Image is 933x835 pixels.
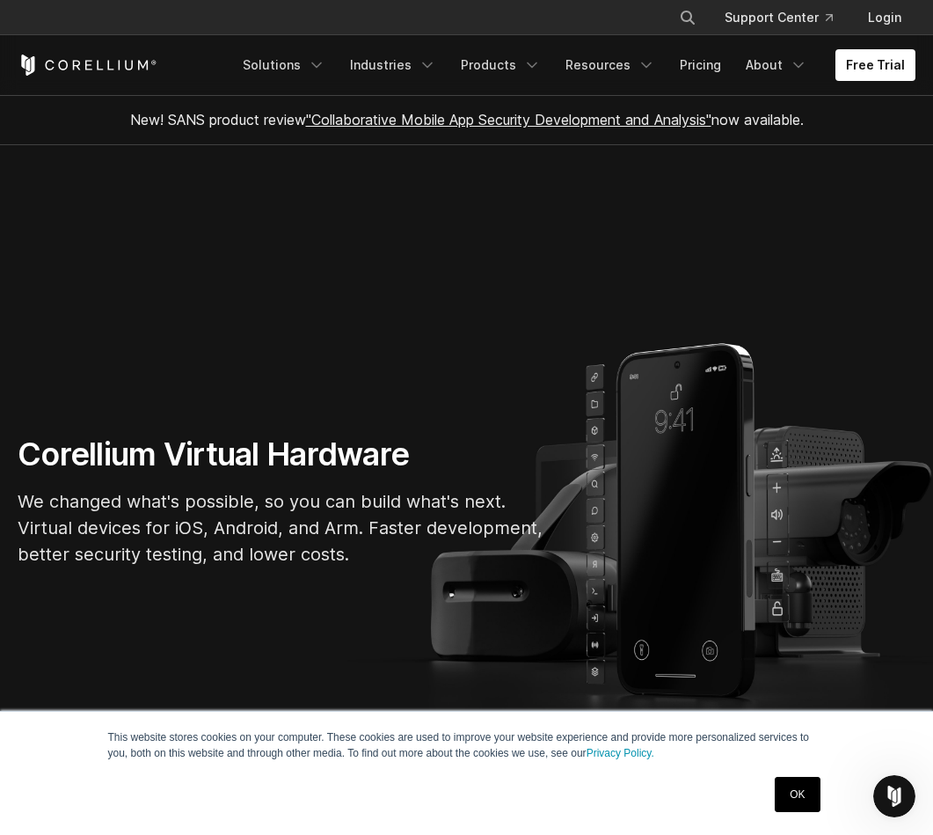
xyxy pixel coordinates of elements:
a: Login [854,2,915,33]
a: Free Trial [835,49,915,81]
div: Navigation Menu [658,2,915,33]
p: We changed what's possible, so you can build what's next. Virtual devices for iOS, Android, and A... [18,488,545,568]
span: New! SANS product review now available. [130,111,804,128]
a: Resources [555,49,666,81]
p: This website stores cookies on your computer. These cookies are used to improve your website expe... [108,729,826,761]
a: Support Center [711,2,847,33]
a: Industries [339,49,447,81]
a: Corellium Home [18,55,157,76]
a: OK [775,777,820,812]
h1: Corellium Virtual Hardware [18,435,545,474]
a: Solutions [232,49,336,81]
div: Navigation Menu [232,49,915,81]
a: Privacy Policy. [587,747,654,759]
a: Products [450,49,551,81]
iframe: Intercom live chat [873,775,915,817]
a: "Collaborative Mobile App Security Development and Analysis" [306,111,711,128]
a: Pricing [669,49,732,81]
button: Search [672,2,703,33]
a: About [735,49,818,81]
